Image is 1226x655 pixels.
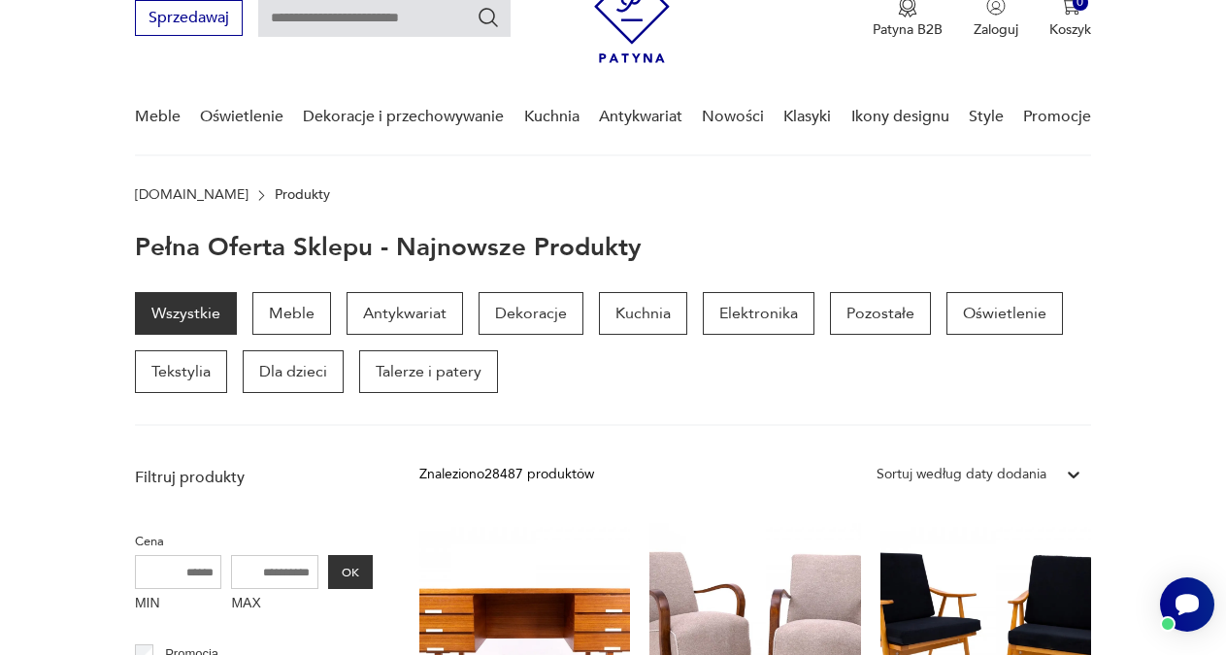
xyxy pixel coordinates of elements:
[479,292,583,335] a: Dekoracje
[347,292,463,335] a: Antykwariat
[969,80,1004,154] a: Style
[477,6,500,29] button: Szukaj
[135,531,373,552] p: Cena
[252,292,331,335] a: Meble
[599,292,687,335] a: Kuchnia
[877,464,1046,485] div: Sortuj według daty dodania
[328,555,373,589] button: OK
[359,350,498,393] a: Talerze i patery
[851,80,949,154] a: Ikony designu
[231,589,318,620] label: MAX
[873,20,943,39] p: Patyna B2B
[243,350,344,393] a: Dla dzieci
[275,187,330,203] p: Produkty
[135,187,249,203] a: [DOMAIN_NAME]
[303,80,504,154] a: Dekoracje i przechowywanie
[135,13,243,26] a: Sprzedawaj
[783,80,831,154] a: Klasyki
[702,80,764,154] a: Nowości
[524,80,580,154] a: Kuchnia
[946,292,1063,335] a: Oświetlenie
[135,292,237,335] a: Wszystkie
[135,589,222,620] label: MIN
[200,80,283,154] a: Oświetlenie
[703,292,814,335] a: Elektronika
[135,467,373,488] p: Filtruj produkty
[1160,577,1214,632] iframe: Smartsupp widget button
[599,80,682,154] a: Antykwariat
[974,20,1018,39] p: Zaloguj
[1023,80,1091,154] a: Promocje
[135,350,227,393] a: Tekstylia
[419,464,594,485] div: Znaleziono 28487 produktów
[135,80,181,154] a: Meble
[1049,20,1091,39] p: Koszyk
[135,234,642,261] h1: Pełna oferta sklepu - najnowsze produkty
[830,292,931,335] a: Pozostałe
